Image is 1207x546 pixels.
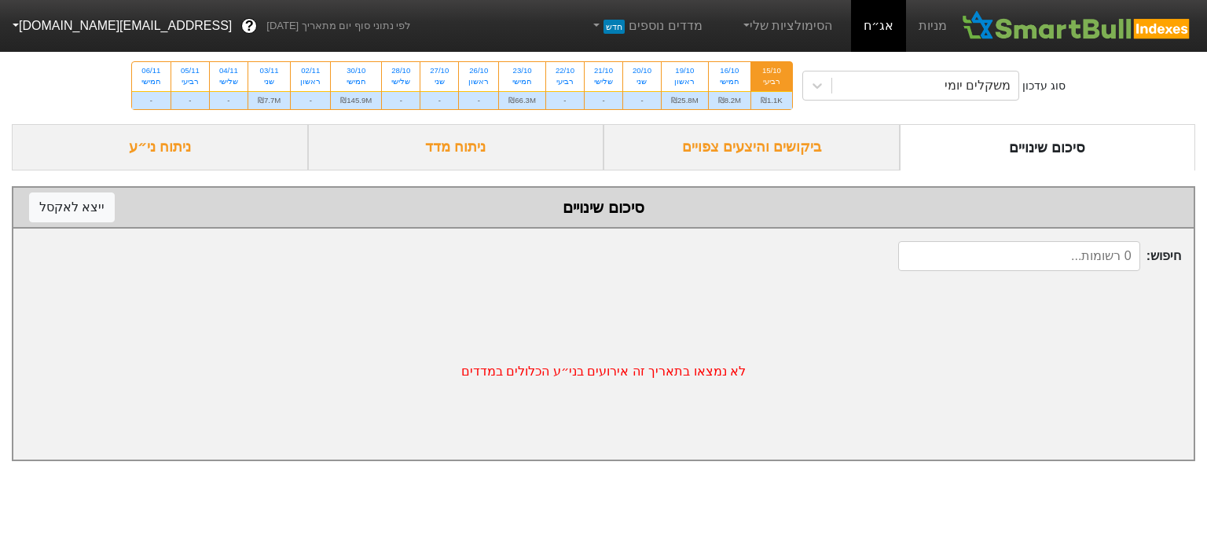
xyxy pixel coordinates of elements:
[300,76,321,87] div: ראשון
[181,65,200,76] div: 05/11
[430,65,449,76] div: 27/10
[391,76,410,87] div: שלישי
[245,16,254,37] span: ?
[594,65,613,76] div: 21/10
[340,65,372,76] div: 30/10
[29,196,1178,219] div: סיכום שינויים
[508,76,536,87] div: חמישי
[761,76,783,87] div: רביעי
[959,10,1194,42] img: SmartBull
[219,76,238,87] div: שלישי
[171,91,209,109] div: -
[291,91,330,109] div: -
[709,91,750,109] div: ₪8.2M
[1022,78,1066,94] div: סוג עדכון
[633,76,651,87] div: שני
[210,91,248,109] div: -
[585,91,622,109] div: -
[420,91,458,109] div: -
[308,124,604,170] div: ניתוח מדד
[556,65,574,76] div: 22/10
[499,91,545,109] div: ₪66.3M
[459,91,498,109] div: -
[508,65,536,76] div: 23/10
[898,241,1139,271] input: 0 רשומות...
[718,65,741,76] div: 16/10
[13,284,1194,460] div: לא נמצאו בתאריך זה אירועים בני״ע הכלולים במדדים
[556,76,574,87] div: רביעי
[300,65,321,76] div: 02/11
[141,65,161,76] div: 06/11
[662,91,708,109] div: ₪25.8M
[132,91,171,109] div: -
[594,76,613,87] div: שלישי
[603,124,900,170] div: ביקושים והיצעים צפויים
[382,91,420,109] div: -
[12,124,308,170] div: ניתוח ני״ע
[258,65,281,76] div: 03/11
[468,65,489,76] div: 26/10
[761,65,783,76] div: 15/10
[945,76,1011,95] div: משקלים יומי
[718,76,741,87] div: חמישי
[898,241,1181,271] span: חיפוש :
[331,91,381,109] div: ₪145.9M
[671,76,699,87] div: ראשון
[430,76,449,87] div: שני
[29,192,115,222] button: ייצא לאקסל
[219,65,238,76] div: 04/11
[633,65,651,76] div: 20/10
[734,10,839,42] a: הסימולציות שלי
[181,76,200,87] div: רביעי
[623,91,661,109] div: -
[391,65,410,76] div: 28/10
[266,18,410,34] span: לפי נתוני סוף יום מתאריך [DATE]
[141,76,161,87] div: חמישי
[900,124,1196,170] div: סיכום שינויים
[671,65,699,76] div: 19/10
[584,10,709,42] a: מדדים נוספיםחדש
[340,76,372,87] div: חמישי
[603,20,625,34] span: חדש
[546,91,584,109] div: -
[248,91,290,109] div: ₪7.7M
[751,91,792,109] div: ₪1.1K
[258,76,281,87] div: שני
[468,76,489,87] div: ראשון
